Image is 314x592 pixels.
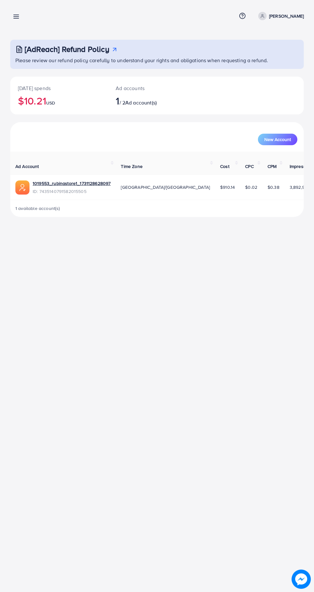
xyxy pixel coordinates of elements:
span: 1 [116,93,119,108]
a: [PERSON_NAME] [256,12,304,20]
span: $910.14 [220,184,235,190]
span: Ad Account [15,163,39,170]
span: New Account [264,137,291,142]
span: [GEOGRAPHIC_DATA]/[GEOGRAPHIC_DATA] [121,184,210,190]
span: Cost [220,163,229,170]
p: Ad accounts [116,84,174,92]
span: USD [46,100,55,106]
span: 1 available account(s) [15,205,60,212]
span: 3,892,970 [290,184,310,190]
span: CPM [268,163,277,170]
span: ID: 7435140791582015505 [33,188,111,195]
span: CPC [245,163,253,170]
p: [PERSON_NAME] [269,12,304,20]
p: [DATE] spends [18,84,100,92]
span: $0.38 [268,184,279,190]
span: Ad account(s) [125,99,157,106]
button: New Account [258,134,297,145]
h3: [AdReach] Refund Policy [25,45,109,54]
h2: $10.21 [18,95,100,107]
span: Impression [290,163,312,170]
span: $0.02 [245,184,257,190]
img: image [292,570,311,589]
a: 1019553_rubinastore1_1731128628097 [33,180,111,187]
img: ic-ads-acc.e4c84228.svg [15,180,29,195]
h2: / 2 [116,95,174,107]
p: Please review our refund policy carefully to understand your rights and obligations when requesti... [15,56,300,64]
span: Time Zone [121,163,142,170]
